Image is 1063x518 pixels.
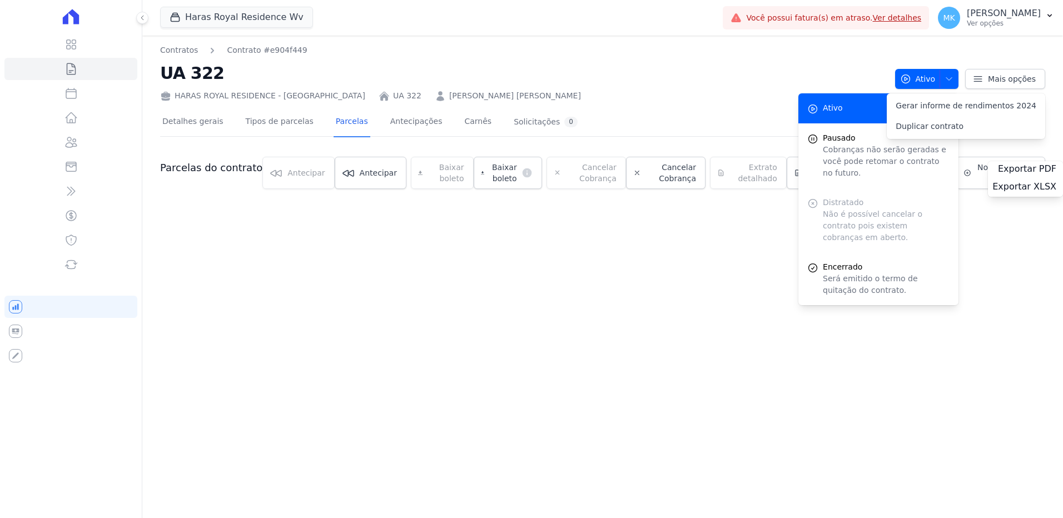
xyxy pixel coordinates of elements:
[474,157,542,189] a: Baixar boleto
[873,13,922,22] a: Ver detalhes
[462,108,494,137] a: Carnês
[393,90,421,102] a: UA 322
[514,117,578,127] div: Solicitações
[929,2,1063,33] button: MK [PERSON_NAME] Ver opções
[798,123,958,188] button: Pausado Cobranças não serão geradas e você pode retomar o contrato no futuro.
[645,162,696,184] span: Cancelar Cobrança
[887,116,1045,137] a: Duplicar contrato
[449,90,581,102] a: [PERSON_NAME] [PERSON_NAME]
[823,261,950,273] span: Encerrado
[160,44,198,56] a: Contratos
[388,108,445,137] a: Antecipações
[227,44,307,56] a: Contrato #e904f449
[956,157,1045,189] a: Nova cobrança avulsa
[335,157,406,189] a: Antecipar
[160,61,886,86] h2: UA 322
[823,102,843,114] span: Ativo
[895,69,959,89] button: Ativo
[943,14,955,22] span: MK
[998,163,1059,177] a: Exportar PDF
[967,19,1041,28] p: Ver opções
[160,161,262,175] h3: Parcelas do contrato
[998,163,1056,175] span: Exportar PDF
[511,108,580,137] a: Solicitações0
[787,157,863,189] a: Extrato detalhado
[976,162,1036,184] span: Nova cobrança avulsa
[334,108,370,137] a: Parcelas
[967,8,1041,19] p: [PERSON_NAME]
[160,108,226,137] a: Detalhes gerais
[823,144,950,179] p: Cobranças não serão geradas e você pode retomar o contrato no futuro.
[244,108,316,137] a: Tipos de parcelas
[823,273,950,296] p: Será emitido o termo de quitação do contrato.
[360,167,397,178] span: Antecipar
[564,117,578,127] div: 0
[489,162,517,184] span: Baixar boleto
[160,44,886,56] nav: Breadcrumb
[160,7,313,28] button: Haras Royal Residence Wv
[160,90,365,102] div: HARAS ROYAL RESIDENCE - [GEOGRAPHIC_DATA]
[992,181,1059,195] a: Exportar XLSX
[887,96,1045,116] a: Gerar informe de rendimentos 2024
[965,69,1045,89] a: Mais opções
[992,181,1056,192] span: Exportar XLSX
[823,132,950,144] span: Pausado
[798,252,958,305] a: Encerrado Será emitido o termo de quitação do contrato.
[626,157,706,189] a: Cancelar Cobrança
[160,44,307,56] nav: Breadcrumb
[900,69,936,89] span: Ativo
[988,73,1036,84] span: Mais opções
[746,12,921,24] span: Você possui fatura(s) em atraso.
